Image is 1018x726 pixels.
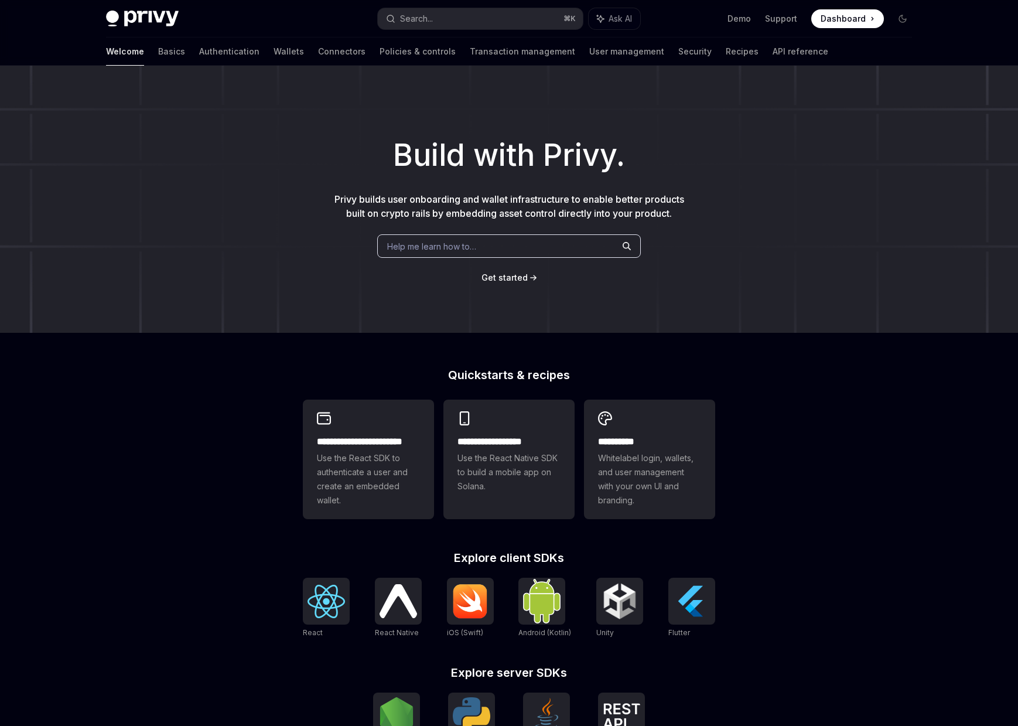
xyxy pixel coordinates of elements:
[19,132,999,178] h1: Build with Privy.
[584,400,715,519] a: **** *****Whitelabel login, wallets, and user management with your own UI and branding.
[598,451,701,507] span: Whitelabel login, wallets, and user management with your own UI and branding.
[470,38,575,66] a: Transaction management
[589,8,640,29] button: Ask AI
[158,38,185,66] a: Basics
[601,582,638,620] img: Unity
[518,628,571,637] span: Android (Kotlin)
[452,584,489,619] img: iOS (Swift)
[673,582,710,620] img: Flutter
[523,579,561,623] img: Android (Kotlin)
[303,628,323,637] span: React
[589,38,664,66] a: User management
[303,578,350,639] a: ReactReact
[380,584,417,618] img: React Native
[811,9,884,28] a: Dashboard
[375,578,422,639] a: React NativeReact Native
[303,552,715,564] h2: Explore client SDKs
[447,578,494,639] a: iOS (Swift)iOS (Swift)
[727,13,751,25] a: Demo
[678,38,712,66] a: Security
[726,38,759,66] a: Recipes
[199,38,259,66] a: Authentication
[447,628,483,637] span: iOS (Swift)
[596,628,614,637] span: Unity
[893,9,912,28] button: Toggle dark mode
[106,38,144,66] a: Welcome
[375,628,419,637] span: React Native
[317,451,420,507] span: Use the React SDK to authenticate a user and create an embedded wallet.
[481,272,528,284] a: Get started
[596,578,643,639] a: UnityUnity
[518,578,571,639] a: Android (Kotlin)Android (Kotlin)
[668,628,690,637] span: Flutter
[481,272,528,282] span: Get started
[274,38,304,66] a: Wallets
[387,240,476,253] span: Help me learn how to…
[380,38,456,66] a: Policies & controls
[773,38,828,66] a: API reference
[400,12,433,26] div: Search...
[821,13,866,25] span: Dashboard
[106,11,179,27] img: dark logo
[303,667,715,679] h2: Explore server SDKs
[443,400,575,519] a: **** **** **** ***Use the React Native SDK to build a mobile app on Solana.
[318,38,365,66] a: Connectors
[334,193,684,219] span: Privy builds user onboarding and wallet infrastructure to enable better products built on crypto ...
[668,578,715,639] a: FlutterFlutter
[303,369,715,381] h2: Quickstarts & recipes
[457,451,561,493] span: Use the React Native SDK to build a mobile app on Solana.
[765,13,797,25] a: Support
[609,13,632,25] span: Ask AI
[308,585,345,618] img: React
[378,8,583,29] button: Search...⌘K
[563,14,576,23] span: ⌘ K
